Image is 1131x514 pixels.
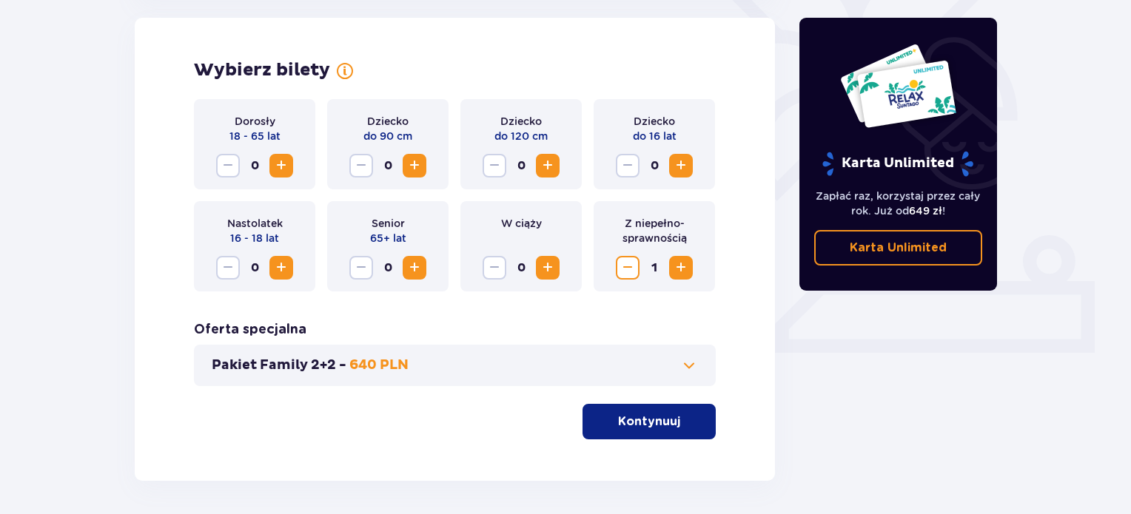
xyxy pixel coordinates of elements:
a: Karta Unlimited [814,230,983,266]
span: 0 [642,154,666,177]
p: Dziecko [500,114,542,129]
button: Increase [536,154,560,177]
button: Decrease [216,154,240,177]
p: Dziecko [634,114,675,129]
p: Nastolatek [227,216,283,231]
span: 0 [376,154,400,177]
button: Increase [269,256,293,280]
button: Increase [403,256,426,280]
button: Decrease [483,154,506,177]
button: Decrease [616,154,640,177]
button: Decrease [349,256,373,280]
button: Increase [536,256,560,280]
button: Decrease [483,256,506,280]
button: Decrease [616,256,640,280]
p: W ciąży [501,216,542,231]
span: 0 [243,256,266,280]
p: 640 PLN [349,356,409,374]
p: 18 - 65 lat [229,129,281,143]
p: Karta Unlimited [850,240,947,256]
span: 0 [376,256,400,280]
span: 0 [509,256,533,280]
p: Oferta specjalna [194,321,306,339]
button: Kontynuuj [583,404,716,439]
button: Pakiet Family 2+2 -640 PLN [212,356,698,374]
span: 0 [509,154,533,177]
button: Decrease [349,154,373,177]
p: Wybierz bilety [194,59,330,81]
button: Increase [669,154,693,177]
button: Increase [669,256,693,280]
p: Pakiet Family 2+2 - [212,356,346,374]
p: Senior [372,216,405,231]
button: Decrease [216,256,240,280]
button: Increase [269,154,293,177]
p: Dziecko [367,114,409,129]
span: 649 zł [909,205,942,217]
p: Zapłać raz, korzystaj przez cały rok. Już od ! [814,189,983,218]
span: 1 [642,256,666,280]
button: Increase [403,154,426,177]
p: Kontynuuj [618,413,680,430]
p: do 90 cm [363,129,412,143]
p: do 16 lat [633,129,677,143]
p: 65+ lat [370,231,406,246]
p: 16 - 18 lat [230,231,279,246]
span: 0 [243,154,266,177]
p: Z niepełno­sprawnością [605,216,703,246]
p: Dorosły [235,114,275,129]
p: do 120 cm [494,129,548,143]
p: Karta Unlimited [821,151,975,177]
